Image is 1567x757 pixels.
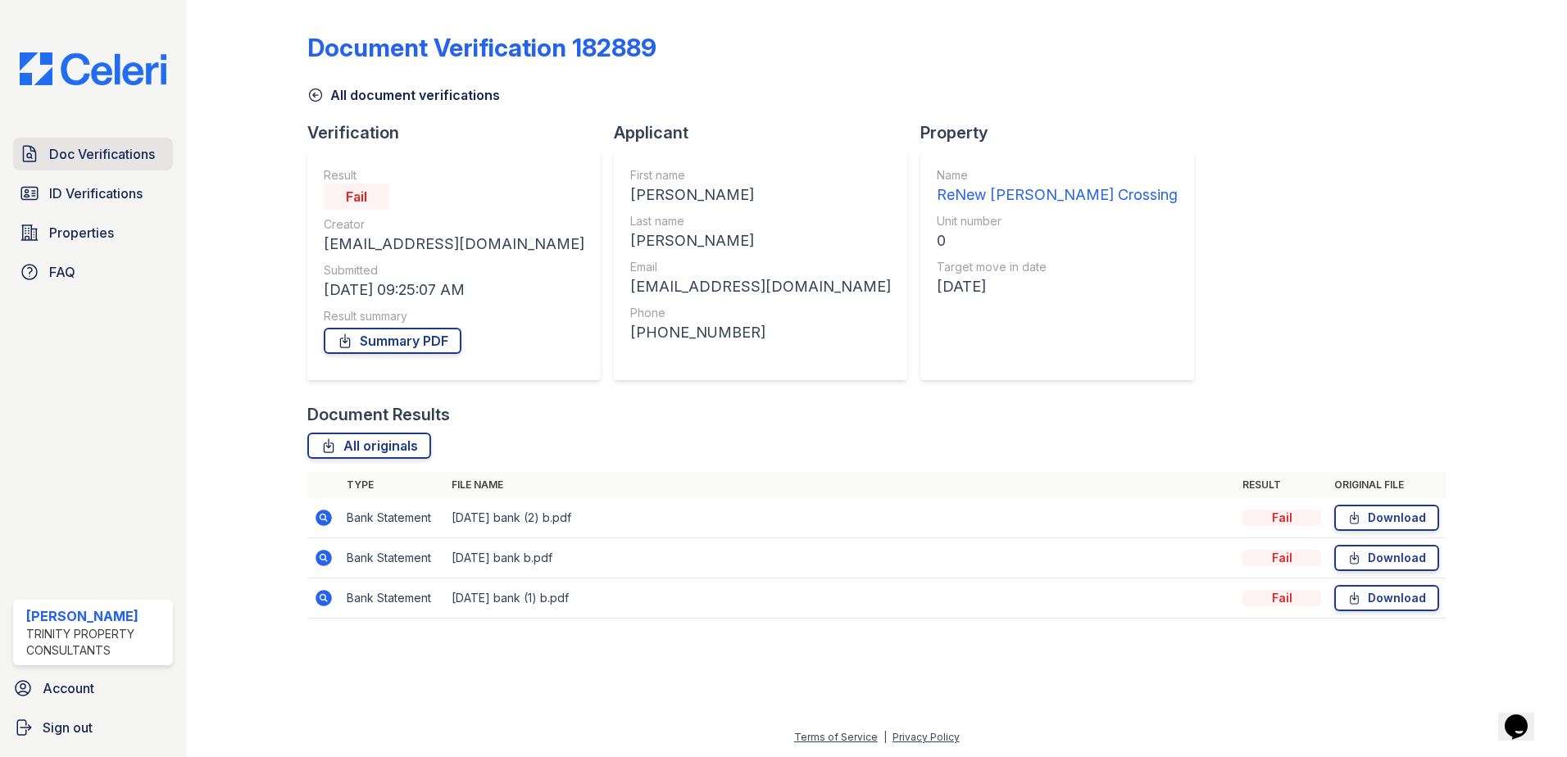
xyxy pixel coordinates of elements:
[340,472,445,498] th: Type
[7,672,179,705] a: Account
[937,259,1178,275] div: Target move in date
[324,167,584,184] div: Result
[630,321,891,344] div: [PHONE_NUMBER]
[324,184,389,210] div: Fail
[324,308,584,324] div: Result summary
[893,731,960,743] a: Privacy Policy
[445,578,1236,619] td: [DATE] bank (1) b.pdf
[1242,550,1321,566] div: Fail
[937,229,1178,252] div: 0
[1242,510,1321,526] div: Fail
[324,328,461,354] a: Summary PDF
[307,433,431,459] a: All originals
[13,256,173,288] a: FAQ
[307,85,500,105] a: All document verifications
[340,538,445,578] td: Bank Statement
[630,229,891,252] div: [PERSON_NAME]
[7,711,179,744] a: Sign out
[26,626,166,659] div: Trinity Property Consultants
[937,213,1178,229] div: Unit number
[1334,505,1439,531] a: Download
[630,259,891,275] div: Email
[445,538,1236,578] td: [DATE] bank b.pdf
[794,731,878,743] a: Terms of Service
[49,262,75,282] span: FAQ
[1334,545,1439,571] a: Download
[1236,472,1328,498] th: Result
[307,403,450,426] div: Document Results
[49,223,114,243] span: Properties
[324,262,584,279] div: Submitted
[26,606,166,626] div: [PERSON_NAME]
[937,167,1178,184] div: Name
[630,275,891,298] div: [EMAIL_ADDRESS][DOMAIN_NAME]
[937,184,1178,206] div: ReNew [PERSON_NAME] Crossing
[630,167,891,184] div: First name
[920,121,1207,144] div: Property
[630,305,891,321] div: Phone
[307,33,656,62] div: Document Verification 182889
[937,167,1178,206] a: Name ReNew [PERSON_NAME] Crossing
[43,678,94,698] span: Account
[340,498,445,538] td: Bank Statement
[13,138,173,170] a: Doc Verifications
[324,279,584,301] div: [DATE] 09:25:07 AM
[614,121,920,144] div: Applicant
[307,121,614,144] div: Verification
[1334,585,1439,611] a: Download
[49,144,155,164] span: Doc Verifications
[13,216,173,249] a: Properties
[324,233,584,256] div: [EMAIL_ADDRESS][DOMAIN_NAME]
[49,184,143,203] span: ID Verifications
[13,177,173,210] a: ID Verifications
[883,731,887,743] div: |
[445,498,1236,538] td: [DATE] bank (2) b.pdf
[445,472,1236,498] th: File name
[7,52,179,85] img: CE_Logo_Blue-a8612792a0a2168367f1c8372b55b34899dd931a85d93a1a3d3e32e68fde9ad4.png
[630,213,891,229] div: Last name
[1242,590,1321,606] div: Fail
[1498,691,1551,741] iframe: chat widget
[630,184,891,206] div: [PERSON_NAME]
[43,718,93,737] span: Sign out
[324,216,584,233] div: Creator
[340,578,445,619] td: Bank Statement
[937,275,1178,298] div: [DATE]
[1328,472,1446,498] th: Original file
